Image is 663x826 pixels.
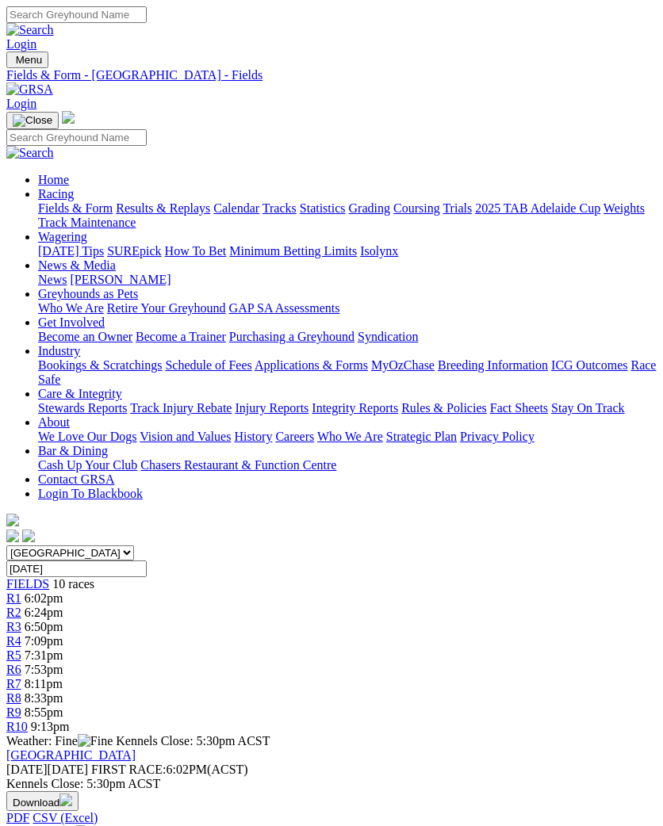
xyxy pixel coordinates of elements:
[31,720,70,733] span: 9:13pm
[38,401,127,415] a: Stewards Reports
[38,430,136,443] a: We Love Our Dogs
[38,444,108,457] a: Bar & Dining
[371,358,435,372] a: MyOzChase
[140,458,336,472] a: Chasers Restaurant & Function Centre
[234,430,272,443] a: History
[358,330,418,343] a: Syndication
[38,430,657,444] div: About
[38,344,80,358] a: Industry
[38,401,657,415] div: Care & Integrity
[401,401,487,415] a: Rules & Policies
[91,763,248,776] span: 6:02PM(ACST)
[38,458,137,472] a: Cash Up Your Club
[38,287,138,300] a: Greyhounds as Pets
[38,415,70,429] a: About
[38,201,657,230] div: Racing
[25,591,63,605] span: 6:02pm
[165,244,227,258] a: How To Bet
[116,734,270,748] span: Kennels Close: 5:30pm ACST
[6,606,21,619] a: R2
[6,52,48,68] button: Toggle navigation
[38,387,122,400] a: Care & Integrity
[25,620,63,633] span: 6:50pm
[33,811,98,824] a: CSV (Excel)
[38,216,136,229] a: Track Maintenance
[386,430,457,443] a: Strategic Plan
[6,734,116,748] span: Weather: Fine
[438,358,548,372] a: Breeding Information
[38,315,105,329] a: Get Involved
[25,634,63,648] span: 7:09pm
[38,187,74,201] a: Racing
[393,201,440,215] a: Coursing
[38,330,657,344] div: Get Involved
[6,530,19,542] img: facebook.svg
[349,201,390,215] a: Grading
[38,173,69,186] a: Home
[6,129,147,146] input: Search
[22,530,35,542] img: twitter.svg
[107,301,226,315] a: Retire Your Greyhound
[551,358,627,372] a: ICG Outcomes
[38,472,114,486] a: Contact GRSA
[300,201,346,215] a: Statistics
[25,606,63,619] span: 6:24pm
[229,301,340,315] a: GAP SA Assessments
[38,201,113,215] a: Fields & Form
[6,620,21,633] a: R3
[6,591,21,605] a: R1
[16,54,42,66] span: Menu
[25,648,63,662] span: 7:31pm
[38,301,657,315] div: Greyhounds as Pets
[475,201,600,215] a: 2025 TAB Adelaide Cup
[25,706,63,719] span: 8:55pm
[140,430,231,443] a: Vision and Values
[6,677,21,690] span: R7
[229,330,354,343] a: Purchasing a Greyhound
[6,514,19,526] img: logo-grsa-white.png
[6,37,36,51] a: Login
[6,146,54,160] img: Search
[38,244,657,258] div: Wagering
[443,201,472,215] a: Trials
[6,748,136,762] a: [GEOGRAPHIC_DATA]
[107,244,161,258] a: SUREpick
[6,791,79,811] button: Download
[6,811,657,825] div: Download
[6,97,36,110] a: Login
[38,358,656,386] a: Race Safe
[6,720,28,733] span: R10
[25,677,63,690] span: 8:11pm
[6,634,21,648] a: R4
[6,560,147,577] input: Select date
[6,23,54,37] img: Search
[6,706,21,719] a: R9
[38,273,67,286] a: News
[38,358,657,387] div: Industry
[116,201,210,215] a: Results & Replays
[130,401,232,415] a: Track Injury Rebate
[213,201,259,215] a: Calendar
[38,273,657,287] div: News & Media
[165,358,251,372] a: Schedule of Fees
[6,648,21,662] span: R5
[38,301,104,315] a: Who We Are
[312,401,398,415] a: Integrity Reports
[78,734,113,748] img: Fine
[229,244,357,258] a: Minimum Betting Limits
[38,244,104,258] a: [DATE] Tips
[25,691,63,705] span: 8:33pm
[275,430,314,443] a: Careers
[38,487,143,500] a: Login To Blackbook
[6,663,21,676] span: R6
[6,6,147,23] input: Search
[59,793,72,806] img: download.svg
[6,691,21,705] a: R8
[235,401,309,415] a: Injury Reports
